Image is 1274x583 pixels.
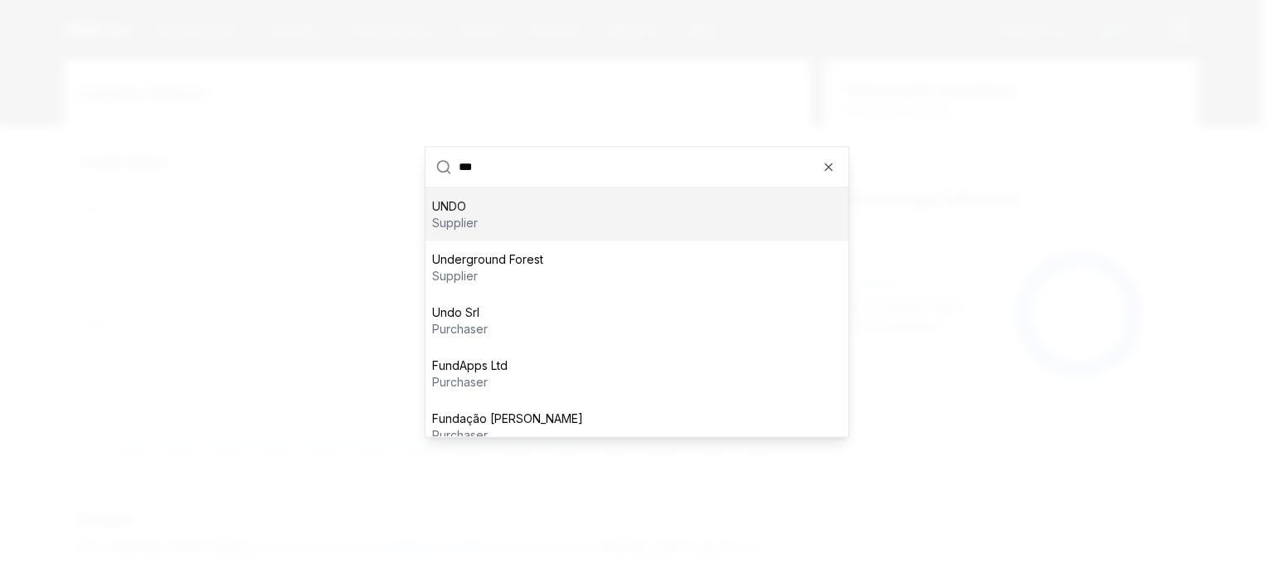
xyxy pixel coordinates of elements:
[432,304,488,320] p: Undo Srl
[432,373,508,390] p: purchaser
[432,357,508,373] p: FundApps Ltd
[432,267,543,284] p: supplier
[432,320,488,337] p: purchaser
[432,410,583,426] p: Fundação [PERSON_NAME]
[432,214,478,231] p: supplier
[432,250,543,267] p: Underground Forest
[432,426,583,443] p: purchaser
[432,197,478,214] p: UNDO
